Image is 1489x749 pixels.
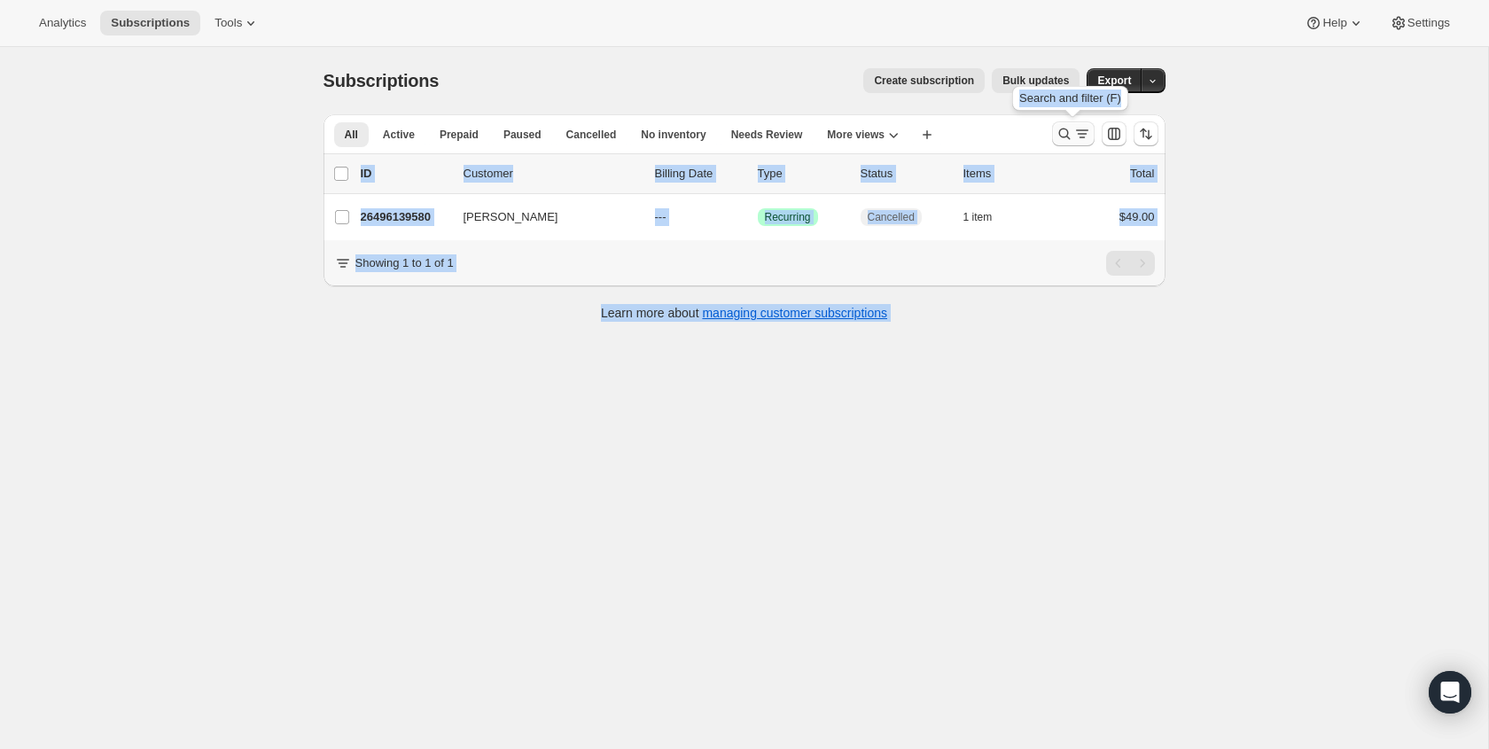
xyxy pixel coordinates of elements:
span: All [345,128,358,142]
span: Cancelled [868,210,915,224]
div: Open Intercom Messenger [1429,671,1471,714]
button: Tools [204,11,270,35]
button: Create new view [913,122,941,147]
div: Type [758,165,846,183]
span: --- [655,210,667,223]
span: Analytics [39,16,86,30]
div: 26496139580[PERSON_NAME]---SuccessRecurringCancelled1 item$49.00 [361,205,1155,230]
a: managing customer subscriptions [702,306,887,320]
span: More views [827,128,885,142]
p: Learn more about [601,304,887,322]
span: Settings [1407,16,1450,30]
span: Tools [214,16,242,30]
span: [PERSON_NAME] [464,208,558,226]
nav: Pagination [1106,251,1155,276]
div: IDCustomerBilling DateTypeStatusItemsTotal [361,165,1155,183]
span: Subscriptions [324,71,440,90]
button: Subscriptions [100,11,200,35]
p: Customer [464,165,641,183]
button: Sort the results [1134,121,1158,146]
button: Bulk updates [992,68,1080,93]
button: Search and filter results [1052,121,1095,146]
button: Export [1087,68,1142,93]
span: Prepaid [440,128,479,142]
span: Paused [503,128,542,142]
span: Needs Review [731,128,803,142]
button: Customize table column order and visibility [1102,121,1126,146]
span: Help [1322,16,1346,30]
p: ID [361,165,449,183]
button: Analytics [28,11,97,35]
button: 1 item [963,205,1012,230]
span: Subscriptions [111,16,190,30]
span: Active [383,128,415,142]
button: Settings [1379,11,1461,35]
span: Create subscription [874,74,974,88]
button: [PERSON_NAME] [453,203,630,231]
p: Showing 1 to 1 of 1 [355,254,454,272]
span: Export [1097,74,1131,88]
p: Status [861,165,949,183]
span: 1 item [963,210,993,224]
span: Cancelled [566,128,617,142]
button: Help [1294,11,1375,35]
p: Total [1130,165,1154,183]
p: 26496139580 [361,208,449,226]
p: Billing Date [655,165,744,183]
button: Create subscription [863,68,985,93]
span: No inventory [641,128,706,142]
span: Bulk updates [1002,74,1069,88]
button: More views [816,122,909,147]
span: Recurring [765,210,811,224]
span: $49.00 [1119,210,1155,223]
div: Items [963,165,1052,183]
